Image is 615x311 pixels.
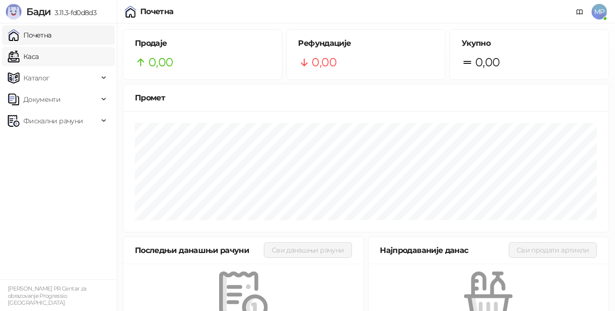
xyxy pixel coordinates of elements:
a: Каса [8,47,38,66]
span: Бади [26,6,51,18]
span: 3.11.3-fd0d8d3 [51,8,96,17]
div: Почетна [140,8,174,16]
span: Каталог [23,68,50,88]
div: Промет [135,92,597,104]
button: Сви данашњи рачуни [264,242,352,258]
img: Logo [6,4,21,19]
span: 0,00 [149,53,173,72]
h5: Укупно [462,38,597,49]
div: Последњи данашњи рачуни [135,244,264,256]
span: 0,00 [475,53,500,72]
a: Почетна [8,25,52,45]
span: 0,00 [312,53,336,72]
h5: Продаје [135,38,270,49]
span: Документи [23,90,60,109]
span: Фискални рачуни [23,111,83,131]
button: Сви продати артикли [509,242,597,258]
div: Најпродаваније данас [380,244,509,256]
span: MP [592,4,607,19]
h5: Рефундације [298,38,434,49]
small: [PERSON_NAME] PR Centar za obrazovanje Progressio [GEOGRAPHIC_DATA] [8,285,86,306]
a: Документација [572,4,588,19]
